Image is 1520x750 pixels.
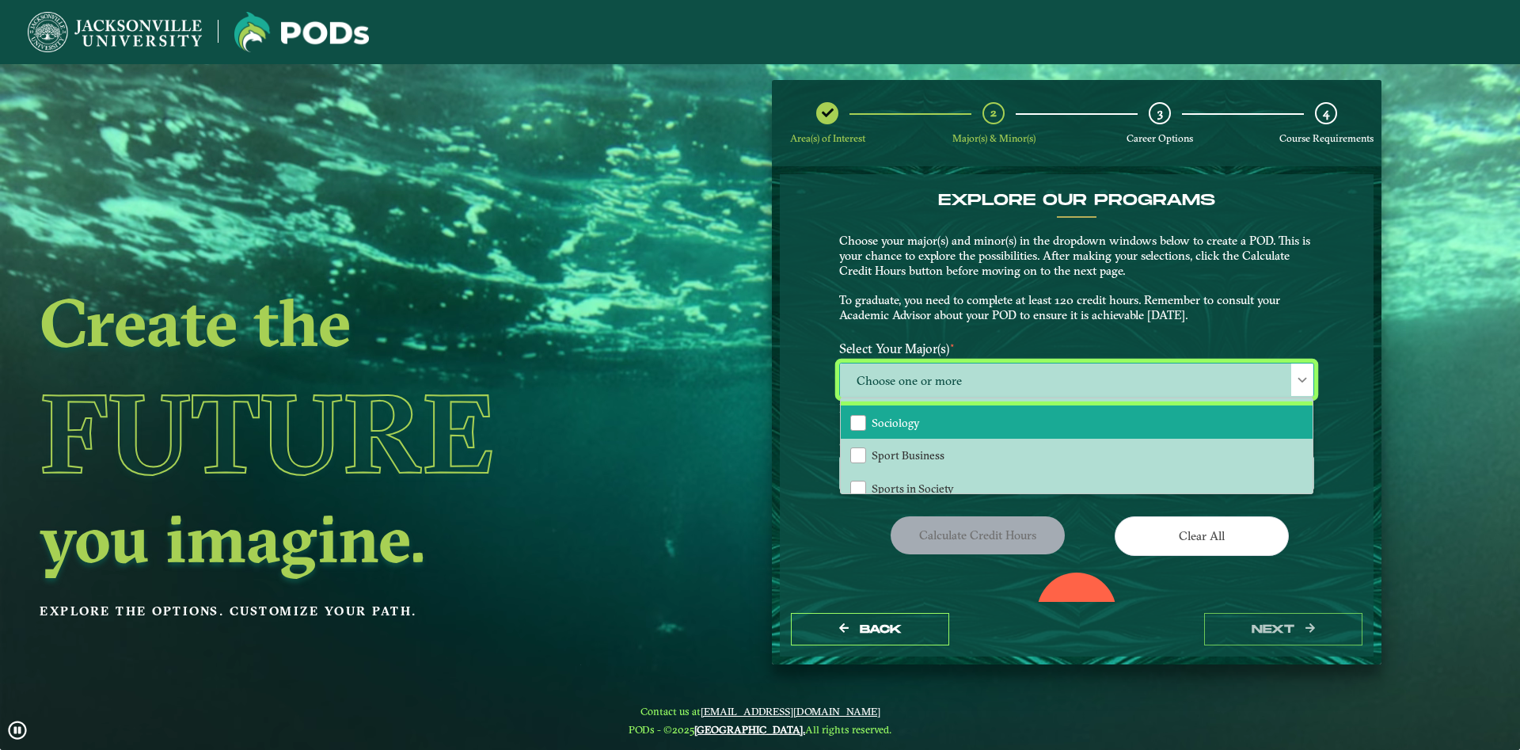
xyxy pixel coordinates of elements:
[839,234,1314,323] p: Choose your major(s) and minor(s) in the dropdown windows below to create a POD. This is your cha...
[40,361,644,505] h1: Future
[1127,132,1193,144] span: Career Options
[1279,132,1374,144] span: Course Requirements
[839,402,1314,417] p: Please select at least one Major
[891,516,1065,554] button: Calculate credit hours
[872,416,920,430] span: Sociology
[40,600,644,623] p: Explore the options. Customize your path.
[629,705,891,718] span: Contact us at
[694,723,805,736] a: [GEOGRAPHIC_DATA].
[841,439,1313,472] li: Sport Business
[860,622,902,636] span: Back
[841,405,1313,439] li: Sociology
[791,613,949,645] button: Back
[827,334,1326,364] label: Select Your Major(s)
[990,105,997,120] span: 2
[840,364,1313,398] span: Choose one or more
[629,723,891,736] span: PODs - ©2025 All rights reserved.
[40,505,644,572] h2: you imagine.
[1115,516,1289,555] button: Clear All
[872,482,954,496] span: Sports in Society
[827,427,1326,456] label: Select Your Minor(s)
[841,472,1313,505] li: Sports in Society
[234,12,369,52] img: Jacksonville University logo
[952,132,1035,144] span: Major(s) & Minor(s)
[1204,613,1362,645] button: next
[1066,599,1087,629] label: 0
[28,12,202,52] img: Jacksonville University logo
[839,191,1314,210] h4: EXPLORE OUR PROGRAMS
[40,289,644,356] h2: Create the
[872,448,944,463] span: Sport Business
[701,705,880,718] a: [EMAIL_ADDRESS][DOMAIN_NAME]
[949,339,956,351] sup: ⋆
[790,132,865,144] span: Area(s) of Interest
[1157,105,1163,120] span: 3
[1323,105,1329,120] span: 4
